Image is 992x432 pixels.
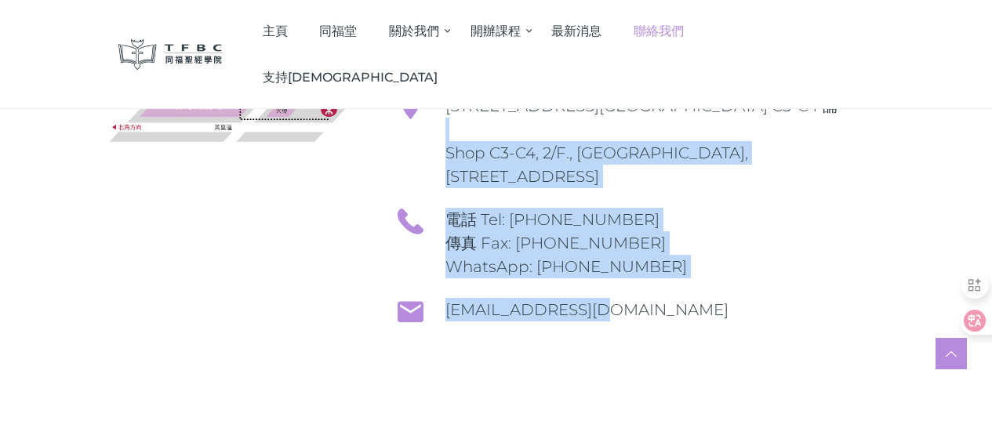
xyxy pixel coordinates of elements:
[263,70,438,85] span: 支持[DEMOGRAPHIC_DATA]
[445,255,867,278] span: WhatsApp: [PHONE_NUMBER]
[445,231,867,255] span: 傳真 Fax: [PHONE_NUMBER]
[445,118,867,188] span: Shop C3-C4, 2/F., [GEOGRAPHIC_DATA], [STREET_ADDRESS]
[536,8,618,54] a: 最新消息
[263,24,288,38] span: 主頁
[454,8,536,54] a: 開辦課程
[471,24,521,38] span: 開辦課程
[445,300,729,319] a: [EMAIL_ADDRESS][DOMAIN_NAME]
[389,24,439,38] span: 關於我們
[551,24,601,38] span: 最新消息
[445,210,660,229] a: 電話 Tel: [PHONE_NUMBER]
[246,54,453,100] a: 支持[DEMOGRAPHIC_DATA]
[246,8,303,54] a: 主頁
[373,8,455,54] a: 關於我們
[634,24,684,38] span: 聯絡我們
[303,8,373,54] a: 同福堂
[617,8,699,54] a: 聯絡我們
[118,39,223,70] img: 同福聖經學院 TFBC
[936,338,967,369] a: Scroll to top
[319,24,357,38] span: 同福堂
